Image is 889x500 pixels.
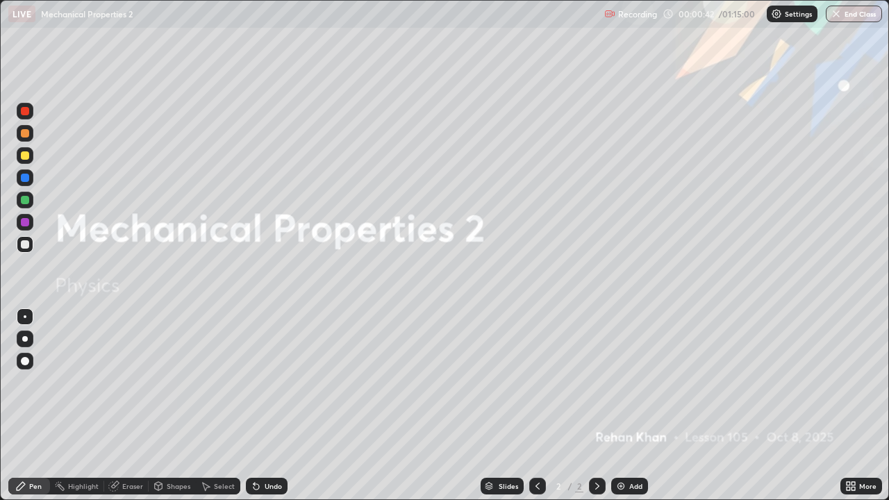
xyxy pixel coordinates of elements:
div: More [859,483,876,490]
p: Settings [785,10,812,17]
p: LIVE [13,8,31,19]
div: Slides [499,483,518,490]
div: Eraser [122,483,143,490]
button: End Class [826,6,882,22]
p: Mechanical Properties 2 [41,8,133,19]
div: Select [214,483,235,490]
div: Highlight [68,483,99,490]
div: 2 [575,480,583,492]
img: end-class-cross [831,8,842,19]
div: Shapes [167,483,190,490]
img: add-slide-button [615,481,626,492]
div: Pen [29,483,42,490]
div: Undo [265,483,282,490]
div: 2 [551,482,565,490]
p: Recording [618,9,657,19]
div: / [568,482,572,490]
img: class-settings-icons [771,8,782,19]
img: recording.375f2c34.svg [604,8,615,19]
div: Add [629,483,642,490]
